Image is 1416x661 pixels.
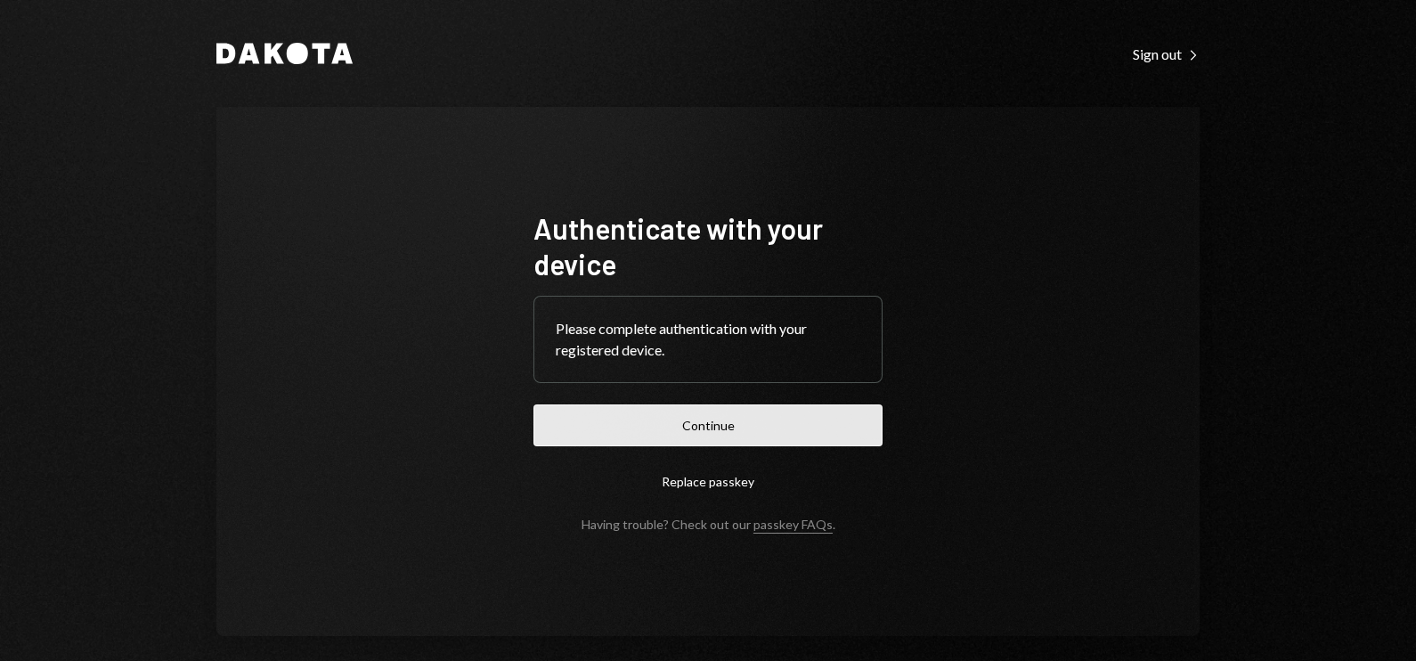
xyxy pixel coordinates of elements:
[533,404,883,446] button: Continue
[1133,45,1200,63] div: Sign out
[556,318,860,361] div: Please complete authentication with your registered device.
[753,517,833,534] a: passkey FAQs
[533,210,883,282] h1: Authenticate with your device
[1133,44,1200,63] a: Sign out
[582,517,835,532] div: Having trouble? Check out our .
[533,461,883,502] button: Replace passkey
